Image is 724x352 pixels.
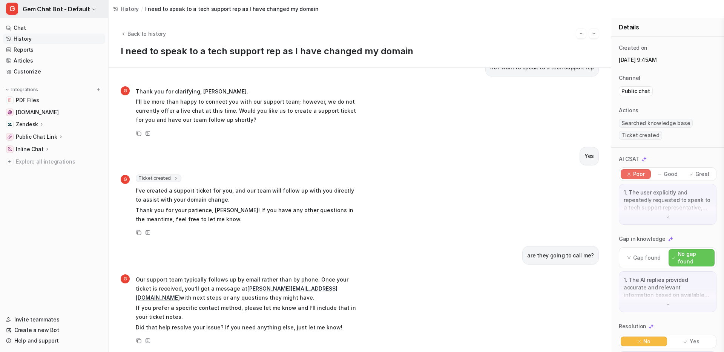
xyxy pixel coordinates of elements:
span: Gem Chat Bot - Default [23,4,90,14]
span: Ticket created [136,174,181,182]
img: explore all integrations [6,158,14,165]
img: down-arrow [665,214,670,220]
span: G [121,274,130,283]
span: History [121,5,139,13]
img: PDF Files [8,98,12,103]
p: are they going to call me? [527,251,594,260]
button: Go to previous session [576,29,586,38]
p: [DATE] 9:45AM [619,56,716,64]
p: Great [695,170,710,178]
span: G [121,175,130,184]
p: Gap in knowledge [619,235,666,243]
img: Zendesk [8,122,12,127]
span: PDF Files [16,96,39,104]
span: I need to speak to a tech support rep as I have changed my domain [145,5,319,13]
p: Actions [619,107,638,114]
p: I'll be more than happy to connect you with our support team; however, we do not currently offer ... [136,97,356,124]
a: Articles [3,55,105,66]
a: status.gem.com[DOMAIN_NAME] [3,107,105,118]
a: Create a new Bot [3,325,105,335]
p: Zendesk [16,121,38,128]
p: Good [664,170,678,178]
img: Inline Chat [8,147,12,152]
a: Explore all integrations [3,156,105,167]
a: History [3,34,105,44]
h1: I need to speak to a tech support rep as I have changed my domain [121,46,599,57]
p: 1. The AI replies provided accurate and relevant information based on available content snippets ... [624,276,712,299]
p: Public chat [621,87,650,95]
p: Resolution [619,323,646,330]
img: down-arrow [665,302,670,307]
p: Yes [690,338,699,345]
p: If you prefer a specific contact method, please let me know and I’ll include that in your ticket ... [136,303,356,321]
p: Did that help resolve your issue? If you need anything else, just let me know! [136,323,356,332]
span: G [6,3,18,15]
img: status.gem.com [8,110,12,115]
a: Customize [3,66,105,77]
span: Explore all integrations [16,156,102,168]
a: Invite teammates [3,314,105,325]
span: / [141,5,143,13]
a: Help and support [3,335,105,346]
p: Created on [619,44,647,52]
a: Chat [3,23,105,33]
span: Searched knowledge base [619,119,693,128]
div: Details [611,18,724,37]
p: No [643,338,650,345]
p: Integrations [11,87,38,93]
p: Public Chat Link [16,133,57,141]
span: Back to history [127,30,166,38]
p: Thank you for clarifying, [PERSON_NAME]. [136,87,356,96]
button: Integrations [3,86,40,93]
button: Go to next session [589,29,599,38]
p: Channel [619,74,640,82]
a: [PERSON_NAME][EMAIL_ADDRESS][DOMAIN_NAME] [136,285,337,301]
p: Poor [633,170,645,178]
p: Our support team typically follows up by email rather than by phone. Once your ticket is received... [136,275,356,302]
p: AI CSAT [619,155,639,163]
p: Thank you for your patience, [PERSON_NAME]! If you have any other questions in the meantime, feel... [136,206,356,224]
p: 1. The user explicitly and repeatedly requested to speak to a tech support representative, indica... [624,189,712,211]
p: No gap found [678,250,711,265]
p: Yes [584,152,594,161]
span: Ticket created [619,131,662,140]
img: expand menu [5,87,10,92]
img: Previous session [578,30,584,37]
p: I've created a support ticket for you, and our team will follow up with you directly to assist wi... [136,186,356,204]
span: G [121,86,130,95]
button: Back to history [121,30,166,38]
img: Public Chat Link [8,135,12,139]
img: menu_add.svg [96,87,101,92]
a: PDF FilesPDF Files [3,95,105,106]
p: Gap found [633,254,661,262]
a: History [113,5,139,13]
p: Inline Chat [16,145,44,153]
img: Next session [591,30,597,37]
a: Reports [3,44,105,55]
span: [DOMAIN_NAME] [16,109,58,116]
